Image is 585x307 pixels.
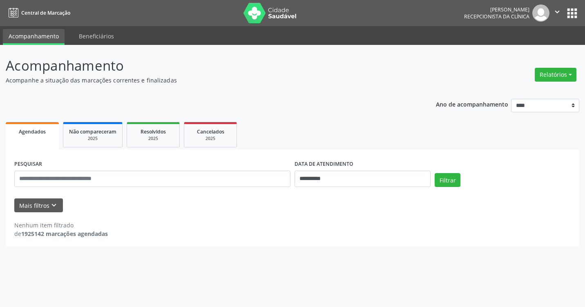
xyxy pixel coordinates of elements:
span: Recepcionista da clínica [464,13,529,20]
div: 2025 [69,136,116,142]
button: Mais filtroskeyboard_arrow_down [14,198,63,213]
strong: 1925142 marcações agendadas [21,230,108,238]
div: Nenhum item filtrado [14,221,108,229]
div: de [14,229,108,238]
button: Filtrar [435,173,460,187]
div: 2025 [190,136,231,142]
button: Relatórios [535,68,576,82]
label: PESQUISAR [14,158,42,171]
span: Não compareceram [69,128,116,135]
span: Cancelados [197,128,224,135]
div: 2025 [133,136,174,142]
p: Ano de acompanhamento [436,99,508,109]
span: Agendados [19,128,46,135]
a: Acompanhamento [3,29,65,45]
a: Beneficiários [73,29,120,43]
i:  [553,7,562,16]
button: apps [565,6,579,20]
a: Central de Marcação [6,6,70,20]
label: DATA DE ATENDIMENTO [295,158,353,171]
i: keyboard_arrow_down [49,201,58,210]
img: img [532,4,549,22]
button:  [549,4,565,22]
p: Acompanhamento [6,56,407,76]
div: [PERSON_NAME] [464,6,529,13]
p: Acompanhe a situação das marcações correntes e finalizadas [6,76,407,85]
span: Central de Marcação [21,9,70,16]
span: Resolvidos [141,128,166,135]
